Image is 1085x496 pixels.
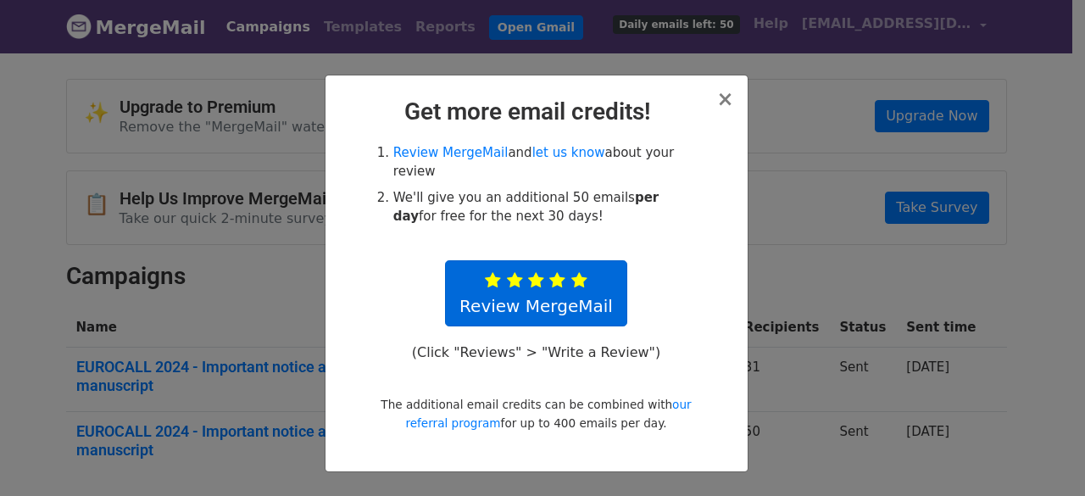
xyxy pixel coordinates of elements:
p: (Click "Reviews" > "Write a Review") [403,343,669,361]
a: Review MergeMail [393,145,509,160]
h2: Get more email credits! [339,98,734,126]
button: Close [716,89,733,109]
small: The additional email credits can be combined with for up to 400 emails per day. [381,398,691,430]
iframe: Chat Widget [1000,415,1085,496]
strong: per day [393,190,659,225]
li: and about your review [393,143,698,181]
li: We'll give you an additional 50 emails for free for the next 30 days! [393,188,698,226]
a: our referral program [405,398,691,430]
a: Review MergeMail [445,260,627,326]
span: × [716,87,733,111]
a: let us know [532,145,605,160]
